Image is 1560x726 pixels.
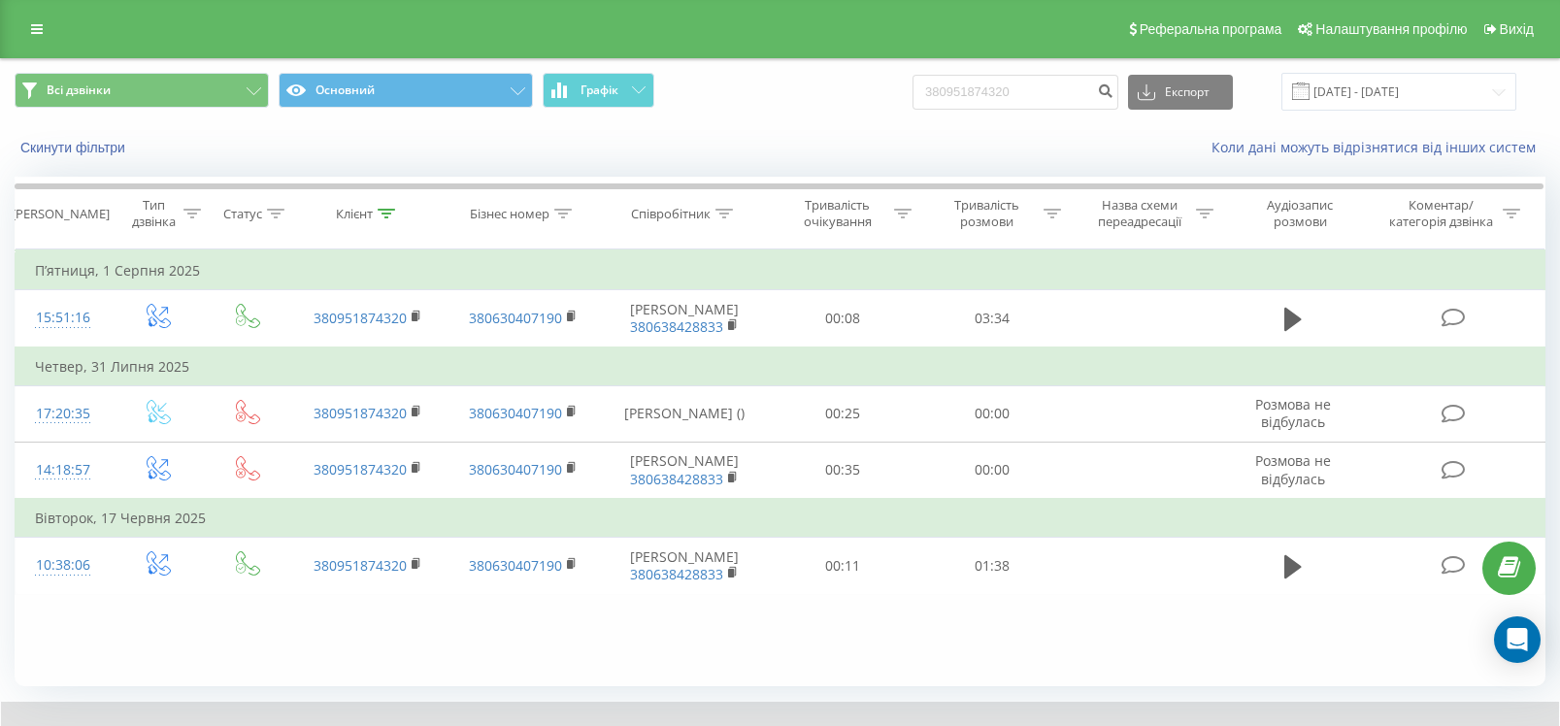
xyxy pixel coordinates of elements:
[601,538,768,594] td: [PERSON_NAME]
[314,404,407,422] a: 380951874320
[223,206,262,222] div: Статус
[16,347,1545,386] td: Четвер, 31 Липня 2025
[336,206,373,222] div: Клієнт
[1384,197,1498,230] div: Коментар/категорія дзвінка
[768,290,917,347] td: 00:08
[913,75,1118,110] input: Пошук за номером
[469,556,562,575] a: 380630407190
[16,499,1545,538] td: Вівторок, 17 Червня 2025
[630,470,723,488] a: 380638428833
[1255,395,1331,431] span: Розмова не відбулась
[469,404,562,422] a: 380630407190
[935,197,1039,230] div: Тривалість розмови
[12,206,110,222] div: [PERSON_NAME]
[581,83,618,97] span: Графік
[768,442,917,499] td: 00:35
[314,460,407,478] a: 380951874320
[1140,21,1282,37] span: Реферальна програма
[314,309,407,327] a: 380951874320
[35,546,91,584] div: 10:38:06
[917,538,1067,594] td: 01:38
[469,460,562,478] a: 380630407190
[917,442,1067,499] td: 00:00
[601,442,768,499] td: [PERSON_NAME]
[601,385,768,442] td: [PERSON_NAME] ()
[16,251,1545,290] td: П’ятниця, 1 Серпня 2025
[128,197,180,230] div: Тип дзвінка
[35,451,91,489] div: 14:18:57
[1211,138,1545,156] a: Коли дані можуть відрізнятися вiд інших систем
[15,73,269,108] button: Всі дзвінки
[1255,451,1331,487] span: Розмова не відбулась
[785,197,889,230] div: Тривалість очікування
[35,395,91,433] div: 17:20:35
[917,290,1067,347] td: 03:34
[314,556,407,575] a: 380951874320
[768,385,917,442] td: 00:25
[1087,197,1191,230] div: Назва схеми переадресації
[917,385,1067,442] td: 00:00
[1128,75,1233,110] button: Експорт
[1500,21,1534,37] span: Вихід
[1240,197,1361,230] div: Аудіозапис розмови
[601,290,768,347] td: [PERSON_NAME]
[631,206,711,222] div: Співробітник
[279,73,533,108] button: Основний
[1494,616,1541,663] div: Open Intercom Messenger
[543,73,654,108] button: Графік
[1315,21,1467,37] span: Налаштування профілю
[470,206,549,222] div: Бізнес номер
[47,82,111,98] span: Всі дзвінки
[630,565,723,583] a: 380638428833
[469,309,562,327] a: 380630407190
[15,139,135,156] button: Скинути фільтри
[630,317,723,336] a: 380638428833
[768,538,917,594] td: 00:11
[35,299,91,337] div: 15:51:16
